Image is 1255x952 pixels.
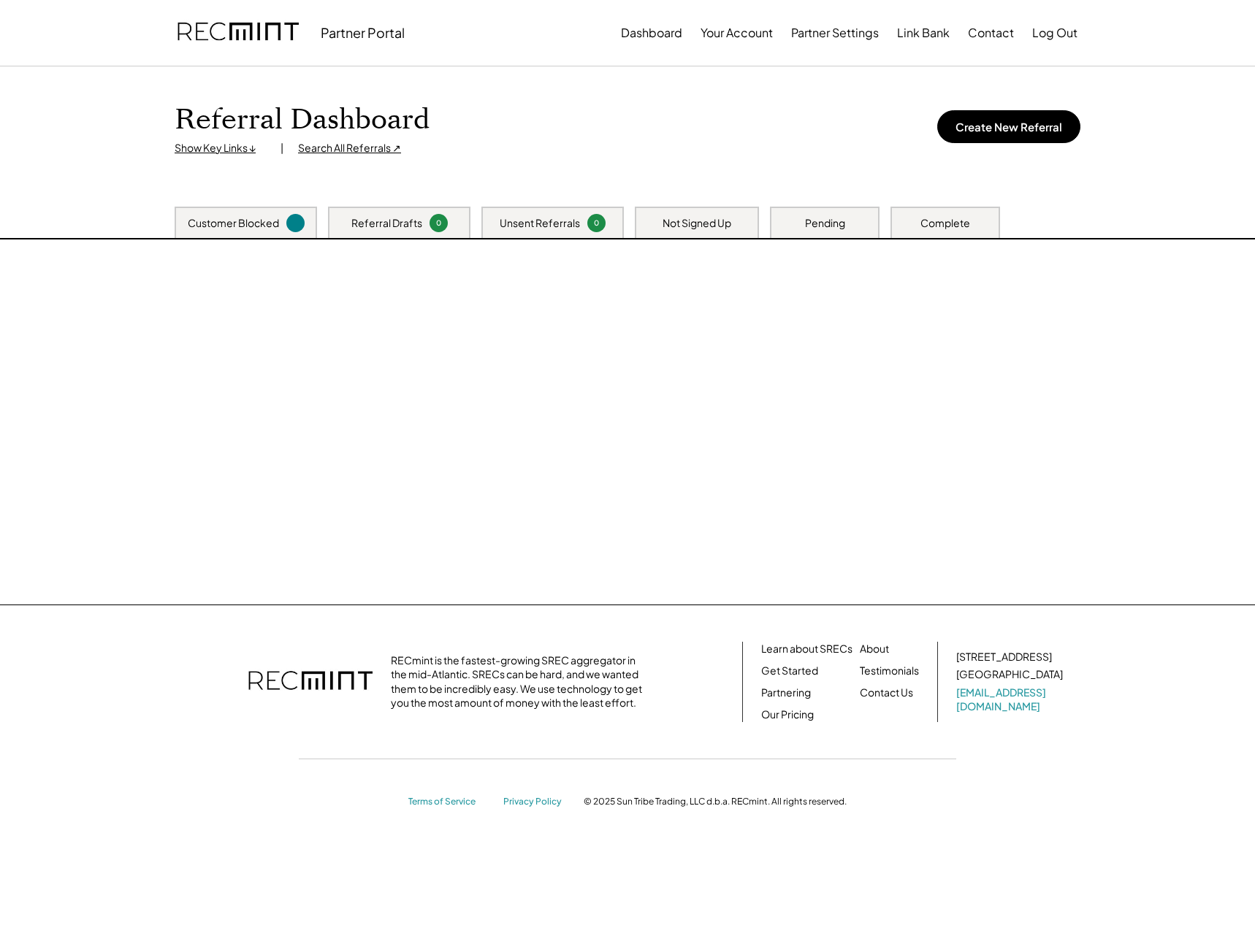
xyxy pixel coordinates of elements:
[956,686,1066,714] a: [EMAIL_ADDRESS][DOMAIN_NAME]
[920,216,970,231] div: Complete
[956,667,1063,682] div: [GEOGRAPHIC_DATA]
[860,664,919,678] a: Testimonials
[761,642,852,656] a: Learn about SRECs
[298,141,401,156] div: Search All Referrals ↗
[500,216,580,231] div: Unsent Referrals
[248,656,373,707] img: recmint-logotype%403x.png
[408,796,489,808] a: Terms of Service
[761,686,811,700] a: Partnering
[321,24,405,41] div: Partner Portal
[860,642,889,656] a: About
[1032,18,1077,47] button: Log Out
[503,796,569,808] a: Privacy Policy
[860,686,913,700] a: Contact Us
[897,18,950,47] button: Link Bank
[584,796,847,807] div: © 2025 Sun Tribe Trading, LLC d.b.a. RECmint. All rights reserved.
[351,216,422,231] div: Referral Drafts
[956,650,1052,664] div: [STREET_ADDRESS]
[590,218,603,229] div: 0
[663,216,731,231] div: Not Signed Up
[761,707,814,722] a: Our Pricing
[175,141,266,156] div: Show Key Links ↓
[178,8,299,58] img: recmint-logotype%403x.png
[701,18,773,47] button: Your Account
[175,103,430,137] h1: Referral Dashboard
[281,141,283,156] div: |
[432,218,446,229] div: 0
[391,653,650,710] div: RECmint is the fastest-growing SREC aggregator in the mid-Atlantic. SRECs can be hard, and we wan...
[937,110,1080,143] button: Create New Referral
[188,216,279,231] div: Customer Blocked
[968,18,1014,47] button: Contact
[621,18,682,47] button: Dashboard
[791,18,879,47] button: Partner Settings
[761,664,818,678] a: Get Started
[805,216,845,231] div: Pending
